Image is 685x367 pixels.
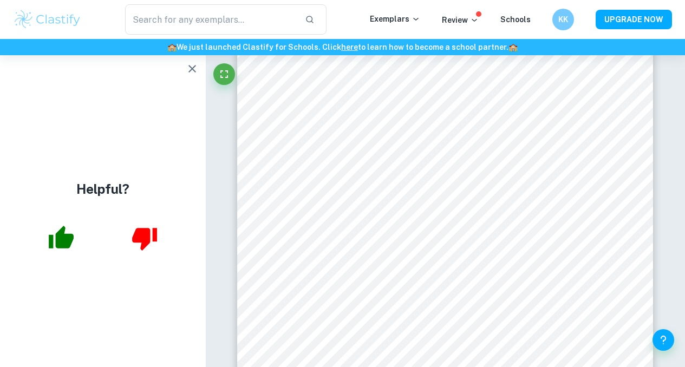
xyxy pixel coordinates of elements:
[341,43,358,51] a: here
[500,15,531,24] a: Schools
[508,43,518,51] span: 🏫
[552,9,574,30] button: KK
[442,14,479,26] p: Review
[76,179,129,199] h4: Helpful?
[370,13,420,25] p: Exemplars
[13,9,82,30] img: Clastify logo
[653,329,674,351] button: Help and Feedback
[213,63,235,85] button: Fullscreen
[557,14,570,25] h6: KK
[596,10,672,29] button: UPGRADE NOW
[2,41,683,53] h6: We just launched Clastify for Schools. Click to learn how to become a school partner.
[167,43,177,51] span: 🏫
[125,4,296,35] input: Search for any exemplars...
